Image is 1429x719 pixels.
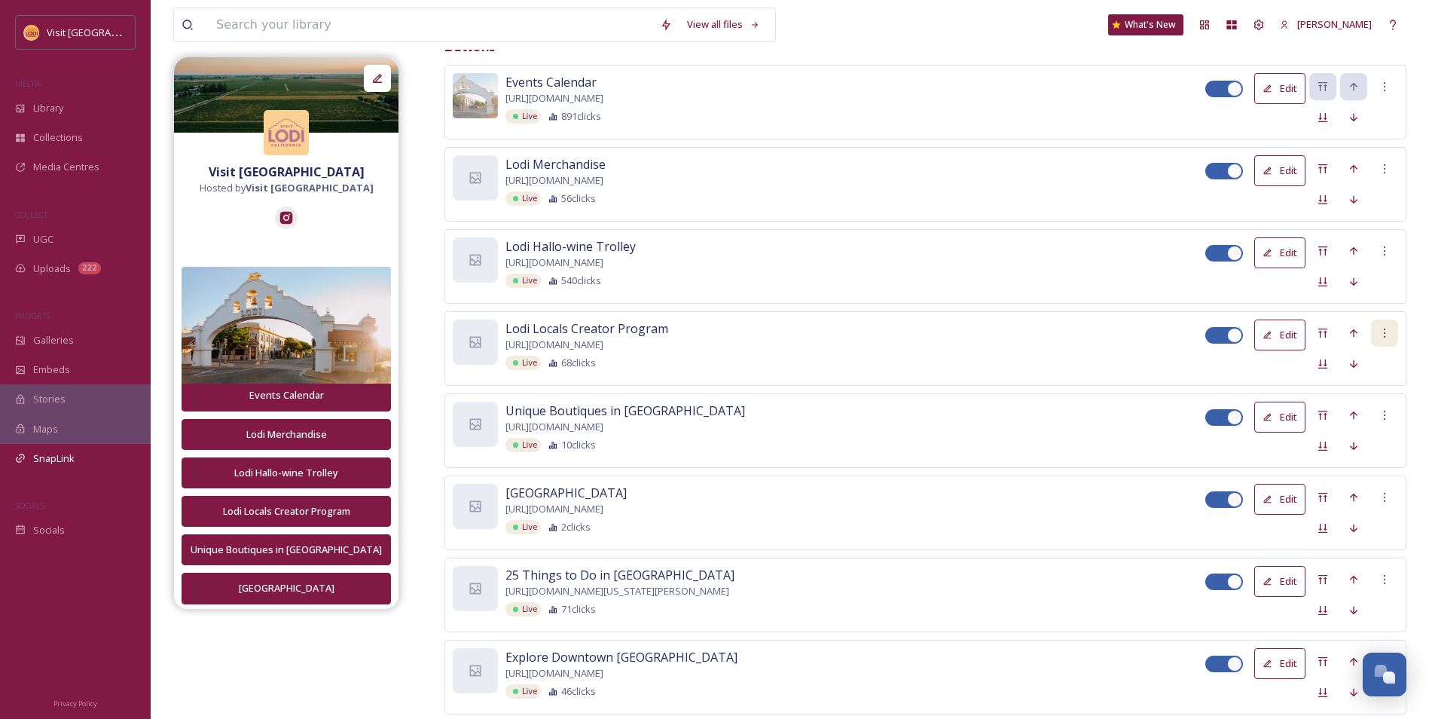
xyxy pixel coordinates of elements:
span: 540 clicks [561,274,601,288]
span: [URL][DOMAIN_NAME] [505,666,603,681]
button: Edit [1254,566,1305,597]
div: Events Calendar [190,388,383,402]
button: [GEOGRAPHIC_DATA] [182,573,391,604]
div: Live [505,520,541,534]
span: 2 clicks [561,520,591,534]
input: Search your library [209,8,652,41]
span: 46 clicks [561,684,596,699]
button: Unique Boutiques in [GEOGRAPHIC_DATA] [182,534,391,565]
div: Live [505,356,541,370]
button: Edit [1254,484,1305,515]
span: COLLECT [15,209,47,220]
span: [URL][DOMAIN_NAME][US_STATE][PERSON_NAME] [505,584,729,598]
img: eb0ff84f-6bda-48df-8fd6-ed9836e6574f.jpg [453,73,498,118]
button: Lodi Merchandise [182,419,391,450]
span: WIDGETS [15,310,50,321]
span: 25 Things to Do in [GEOGRAPHIC_DATA] [505,566,734,584]
span: Lodi Merchandise [505,155,606,173]
span: Lodi Hallo-wine Trolley [505,237,636,255]
span: Stories [33,392,66,406]
div: Live [505,191,541,206]
div: Lodi Merchandise [190,427,383,442]
span: [URL][DOMAIN_NAME] [505,420,603,434]
span: SOCIALS [15,500,45,511]
span: [PERSON_NAME] [1297,17,1372,31]
span: Privacy Policy [53,699,97,708]
button: Lodi Hallo-wine Trolley [182,457,391,488]
span: [GEOGRAPHIC_DATA] [505,484,627,502]
span: MEDIA [15,78,41,89]
span: Visit [GEOGRAPHIC_DATA] [47,25,163,39]
button: Edit [1254,73,1305,104]
span: [URL][DOMAIN_NAME] [505,91,603,106]
span: [URL][DOMAIN_NAME] [505,502,603,516]
button: Open Chat [1363,653,1406,696]
span: Uploads [33,262,71,276]
a: Privacy Policy [53,693,97,711]
span: Unique Boutiques in [GEOGRAPHIC_DATA] [505,402,745,420]
span: Media Centres [33,160,99,174]
span: Embeds [33,363,70,377]
span: [URL][DOMAIN_NAME] [505,173,603,188]
div: Live [505,602,541,617]
div: Live [505,274,541,288]
div: Live [505,684,541,699]
strong: Visit [GEOGRAPHIC_DATA] [209,164,365,180]
span: 56 clicks [561,191,596,206]
div: Live [505,109,541,124]
span: Galleries [33,333,74,347]
span: SnapLink [33,451,75,466]
span: Maps [33,422,58,436]
img: Square%20Social%20Visit%20Lodi.png [264,110,309,155]
strong: Visit [GEOGRAPHIC_DATA] [246,181,374,194]
span: Explore Downtown [GEOGRAPHIC_DATA] [505,648,737,666]
span: 891 clicks [561,109,601,124]
span: Library [33,101,63,115]
div: 222 [78,262,101,274]
span: Collections [33,130,83,145]
img: Square%20Social%20Visit%20Lodi.png [24,25,39,40]
span: [URL][DOMAIN_NAME] [505,338,603,352]
button: Lodi Locals Creator Program [182,496,391,527]
button: Edit [1254,320,1305,350]
div: Lodi Locals Creator Program [190,504,383,519]
button: Edit [1254,155,1305,186]
button: Edit [1254,237,1305,268]
a: What's New [1108,14,1183,35]
div: [GEOGRAPHIC_DATA] [190,581,383,595]
img: f3c95699-6446-452f-9a14-16c78ac2645e.jpg [174,57,398,133]
span: Events Calendar [505,73,597,91]
a: View all files [679,10,768,39]
span: 68 clicks [561,356,596,370]
div: Live [505,438,541,452]
button: Edit [1254,648,1305,679]
span: Socials [33,523,65,537]
a: [PERSON_NAME] [1272,10,1379,39]
span: [URL][DOMAIN_NAME] [505,255,603,270]
span: 71 clicks [561,602,596,617]
span: Lodi Locals Creator Program [505,320,668,338]
span: 10 clicks [561,438,596,452]
span: Hosted by [200,181,374,195]
button: Events Calendar [182,380,391,411]
div: Lodi Hallo-wine Trolley [190,466,383,480]
button: Edit [1254,402,1305,433]
div: Unique Boutiques in [GEOGRAPHIC_DATA] [190,543,383,557]
span: UGC [33,232,53,246]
